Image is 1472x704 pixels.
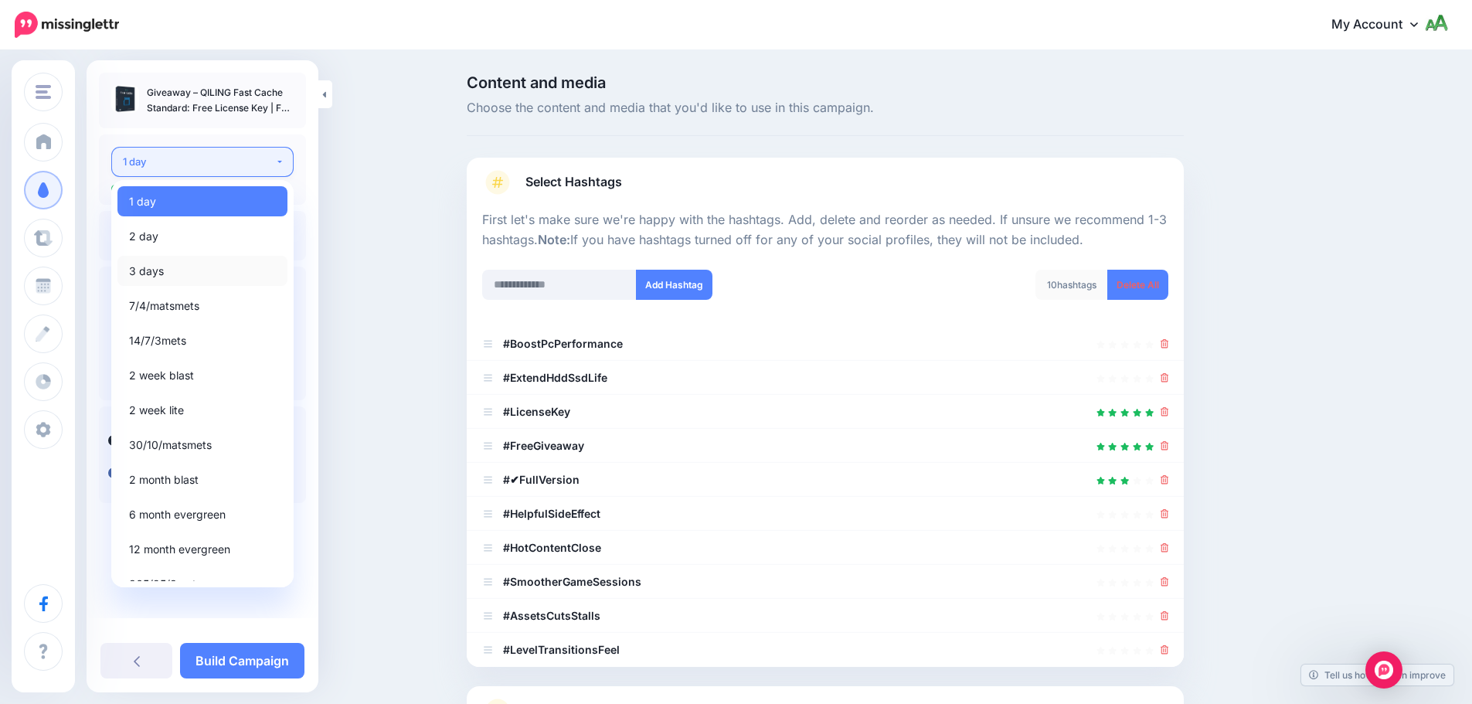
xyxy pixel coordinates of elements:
span: Select Hashtags [525,172,622,192]
button: Add Hashtag [636,270,712,300]
span: 2 week blast [129,366,194,385]
span: 14/7/3mets [129,332,186,350]
b: #✔FullVersion [503,473,580,486]
b: #LicenseKey [503,405,570,418]
span: 365/25/3mats [129,575,202,593]
b: #ExtendHddSsdLife [503,371,607,384]
b: #HelpfulSideEffect [503,507,600,520]
img: menu.png [36,85,51,99]
a: Tell us how we can improve [1301,665,1453,685]
b: #HotContentClose [503,541,601,554]
span: 10 [1047,279,1057,291]
b: #AssetsCutsStalls [503,609,600,622]
b: #FreeGiveaway [503,439,584,452]
span: 2 month blast [129,471,199,489]
img: 4d70dc9f65995487e9bfc6f071d7a5d2_thumb.jpg [111,85,139,113]
button: 1 day [111,147,294,177]
b: #LevelTransitionsFeel [503,643,620,656]
span: 2 week lite [129,401,184,420]
span: 7/4/matsmets [129,297,199,315]
p: Giveaway – QILING Fast Cache Standard: Free License Key | Full Version – for Windows [147,85,294,116]
a: Delete All [1107,270,1168,300]
span: 2 day [129,227,158,246]
span: 3 days [129,262,164,281]
b: #BoostPcPerformance [503,337,623,350]
span: 12 month evergreen [129,540,230,559]
a: My Account [1316,6,1449,44]
div: hashtags [1035,270,1108,300]
span: 1 day [129,192,156,211]
span: 30/10/matsmets [129,436,212,454]
div: Select Hashtags [482,210,1168,667]
img: Missinglettr [15,12,119,38]
span: 6 month evergreen [129,505,226,524]
span: Choose the content and media that you'd like to use in this campaign. [467,98,1184,118]
a: Select Hashtags [482,170,1168,210]
p: First let's make sure we're happy with the hashtags. Add, delete and reorder as needed. If unsure... [482,210,1168,250]
b: #SmootherGameSessions [503,575,641,588]
b: Note: [538,232,570,247]
div: Open Intercom Messenger [1365,651,1402,689]
div: 1 day [123,153,275,171]
span: Content and media [467,75,1184,90]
